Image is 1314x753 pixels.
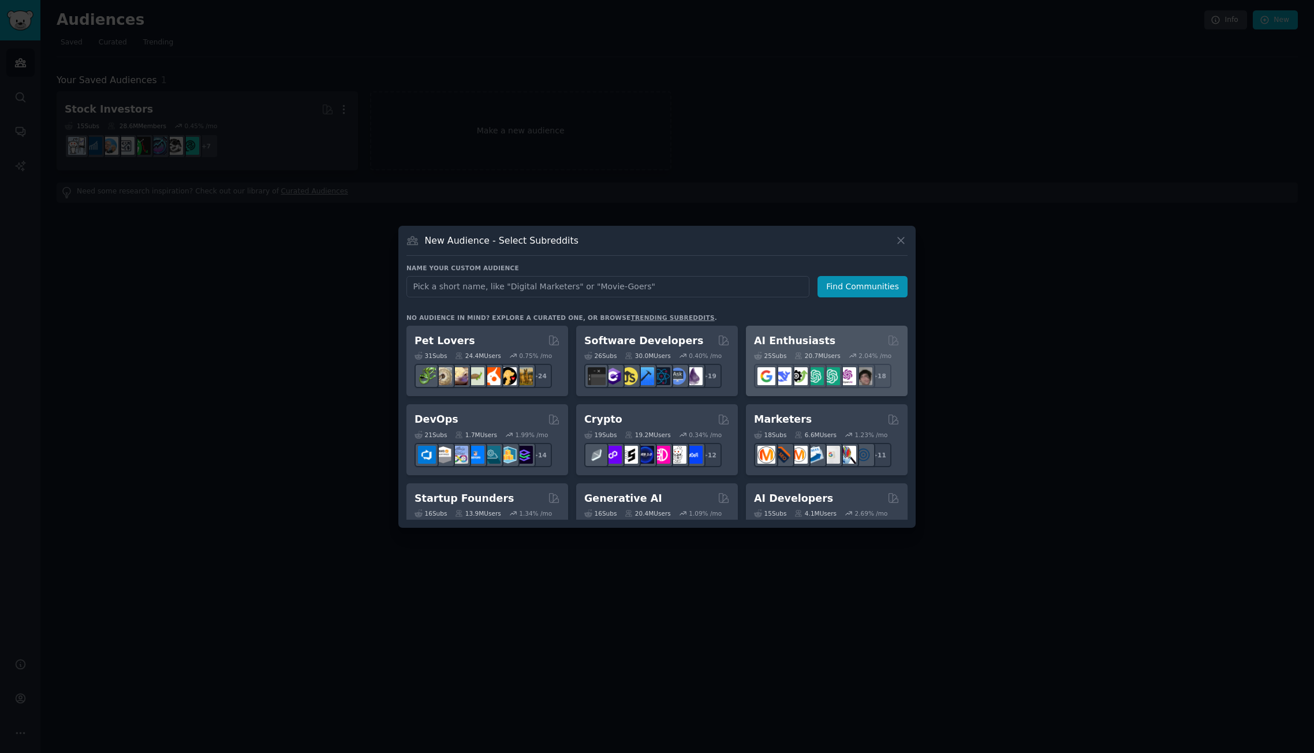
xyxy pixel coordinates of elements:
img: DeepSeek [774,367,792,385]
img: GoogleGeminiAI [757,367,775,385]
div: 13.9M Users [455,509,501,517]
div: 16 Sub s [584,509,617,517]
div: 24.4M Users [455,352,501,360]
h3: Name your custom audience [406,264,908,272]
div: 1.34 % /mo [519,509,552,517]
img: AWS_Certified_Experts [434,446,452,464]
div: 21 Sub s [415,431,447,439]
img: ethfinance [588,446,606,464]
h2: Generative AI [584,491,662,506]
img: defiblockchain [652,446,670,464]
img: googleads [822,446,840,464]
img: learnjavascript [620,367,638,385]
div: 0.34 % /mo [689,431,722,439]
img: aws_cdk [499,446,517,464]
img: turtle [466,367,484,385]
img: elixir [685,367,703,385]
div: 16 Sub s [415,509,447,517]
h2: Crypto [584,412,622,427]
h2: AI Developers [754,491,833,506]
img: iOSProgramming [636,367,654,385]
h2: Marketers [754,412,812,427]
div: 15 Sub s [754,509,786,517]
div: 0.75 % /mo [519,352,552,360]
div: 6.6M Users [794,431,837,439]
img: ArtificalIntelligence [854,367,872,385]
div: 26 Sub s [584,352,617,360]
div: + 12 [697,443,722,467]
h2: AI Enthusiasts [754,334,835,348]
img: ethstaker [620,446,638,464]
div: 0.40 % /mo [689,352,722,360]
img: cockatiel [483,367,501,385]
div: 1.7M Users [455,431,497,439]
img: herpetology [418,367,436,385]
div: 18 Sub s [754,431,786,439]
img: web3 [636,446,654,464]
img: reactnative [652,367,670,385]
img: OpenAIDev [838,367,856,385]
img: chatgpt_prompts_ [822,367,840,385]
div: 31 Sub s [415,352,447,360]
div: 30.0M Users [625,352,670,360]
h2: DevOps [415,412,458,427]
h2: Pet Lovers [415,334,475,348]
div: 19 Sub s [584,431,617,439]
img: AskMarketing [790,446,808,464]
div: + 19 [697,364,722,388]
img: bigseo [774,446,792,464]
div: No audience in mind? Explore a curated one, or browse . [406,314,717,322]
img: AskComputerScience [669,367,686,385]
img: dogbreed [515,367,533,385]
div: + 18 [867,364,891,388]
img: csharp [604,367,622,385]
img: Docker_DevOps [450,446,468,464]
div: 19.2M Users [625,431,670,439]
h3: New Audience - Select Subreddits [425,234,578,247]
div: + 14 [528,443,552,467]
img: chatgpt_promptDesign [806,367,824,385]
div: 20.7M Users [794,352,840,360]
img: software [588,367,606,385]
input: Pick a short name, like "Digital Marketers" or "Movie-Goers" [406,276,809,297]
div: 1.99 % /mo [516,431,548,439]
img: CryptoNews [669,446,686,464]
img: AItoolsCatalog [790,367,808,385]
div: 4.1M Users [794,509,837,517]
img: platformengineering [483,446,501,464]
h2: Software Developers [584,334,703,348]
img: azuredevops [418,446,436,464]
div: 25 Sub s [754,352,786,360]
img: content_marketing [757,446,775,464]
img: DevOpsLinks [466,446,484,464]
button: Find Communities [817,276,908,297]
img: ballpython [434,367,452,385]
img: PlatformEngineers [515,446,533,464]
img: 0xPolygon [604,446,622,464]
div: + 24 [528,364,552,388]
img: Emailmarketing [806,446,824,464]
div: 1.23 % /mo [855,431,888,439]
div: + 11 [867,443,891,467]
div: 20.4M Users [625,509,670,517]
div: 2.04 % /mo [858,352,891,360]
img: defi_ [685,446,703,464]
img: PetAdvice [499,367,517,385]
div: 2.69 % /mo [855,509,888,517]
img: leopardgeckos [450,367,468,385]
h2: Startup Founders [415,491,514,506]
div: 1.09 % /mo [689,509,722,517]
a: trending subreddits [630,314,714,321]
img: MarketingResearch [838,446,856,464]
img: OnlineMarketing [854,446,872,464]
